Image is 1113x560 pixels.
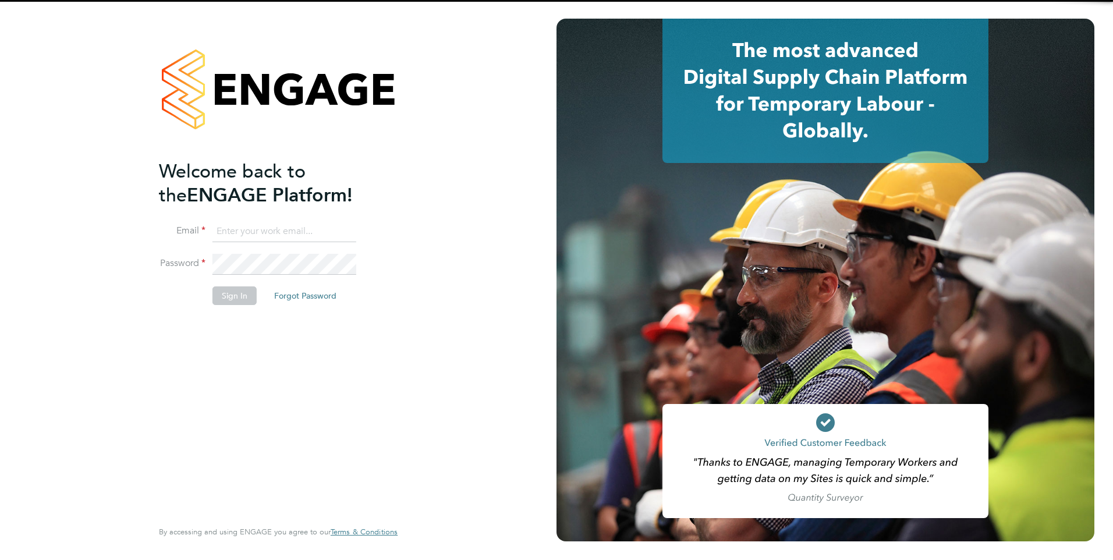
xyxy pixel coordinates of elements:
button: Sign In [212,286,257,305]
label: Password [159,257,205,270]
a: Terms & Conditions [331,527,398,537]
span: Welcome back to the [159,160,306,207]
input: Enter your work email... [212,221,356,242]
span: By accessing and using ENGAGE you agree to our [159,527,398,537]
label: Email [159,225,205,237]
button: Forgot Password [265,286,346,305]
h2: ENGAGE Platform! [159,160,386,207]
